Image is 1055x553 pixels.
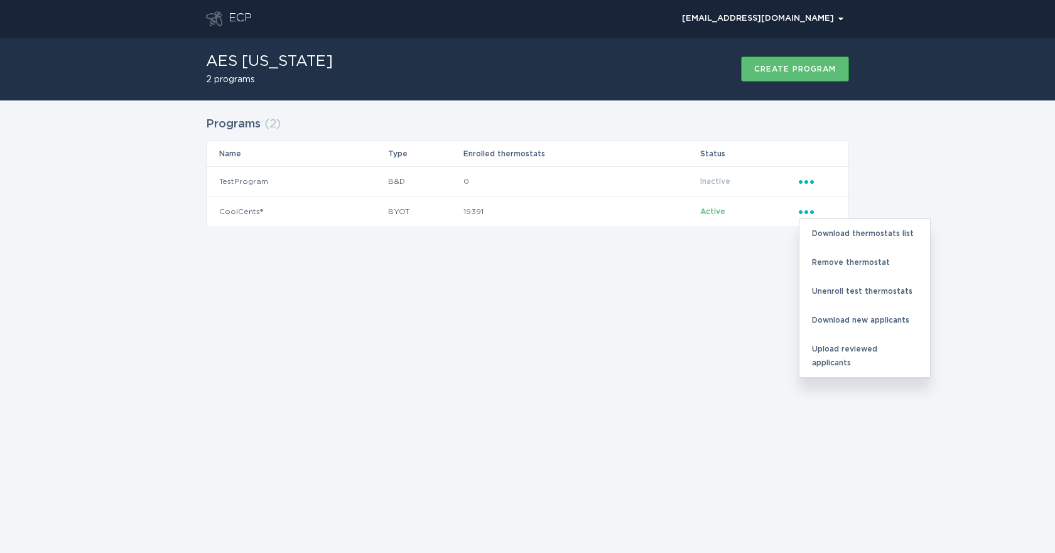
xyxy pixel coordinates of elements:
td: TestProgram [207,166,387,196]
td: CoolCents® [207,196,387,227]
th: Status [700,141,798,166]
button: Open user account details [676,9,849,28]
span: ( 2 ) [264,119,281,130]
div: Popover menu [799,174,836,188]
span: Active [700,208,725,215]
button: Go to dashboard [206,11,222,26]
div: ECP [229,11,252,26]
span: Inactive [700,178,730,185]
td: BYOT [387,196,463,227]
td: B&D [387,166,463,196]
div: Popover menu [676,9,849,28]
tr: Table Headers [207,141,848,166]
h1: AES [US_STATE] [206,54,333,69]
tr: 2df74759bc1d4f429dc9e1cf41aeba94 [207,196,848,227]
div: Download thermostats list [799,219,930,248]
div: Create program [754,65,836,73]
div: Unenroll test thermostats [799,277,930,306]
tr: 6c9ec73f3c2e44daabe373d3f8dd1749 [207,166,848,196]
div: Upload reviewed applicants [799,335,930,377]
th: Type [387,141,463,166]
h2: 2 programs [206,75,333,84]
td: 0 [463,166,699,196]
div: Remove thermostat [799,248,930,277]
div: Download new applicants [799,306,930,335]
button: Create program [741,56,849,82]
th: Enrolled thermostats [463,141,699,166]
div: [EMAIL_ADDRESS][DOMAIN_NAME] [682,15,843,23]
th: Name [207,141,387,166]
td: 19391 [463,196,699,227]
h2: Programs [206,113,261,136]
